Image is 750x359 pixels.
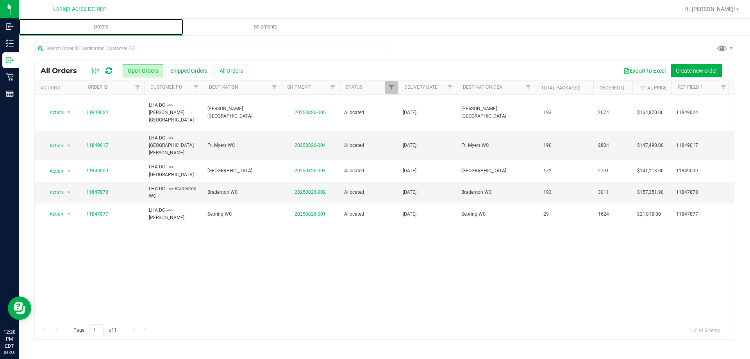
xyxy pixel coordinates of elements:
[243,23,288,30] span: Shipments
[461,167,530,175] span: [GEOGRAPHIC_DATA]
[539,140,555,151] span: 190
[295,110,326,115] a: 20250826-005
[637,142,664,149] span: $147,490.00
[214,64,248,77] button: All Orders
[207,211,276,218] span: Sebring WC
[539,209,553,220] span: 29
[676,109,698,116] span: 11849024
[598,109,609,116] span: 2674
[618,64,671,77] button: Export to Excel
[207,189,276,196] span: Bradenton WC
[149,163,198,178] span: LHA DC -->> [GEOGRAPHIC_DATA]
[539,107,555,118] span: 193
[344,142,393,149] span: Allocated
[598,211,609,218] span: 1624
[461,211,530,218] span: Sebring WC
[209,84,238,90] a: Destination
[207,105,276,120] span: [PERSON_NAME][GEOGRAPHIC_DATA]
[678,84,703,90] a: Ref Field 1
[717,81,730,94] a: Filter
[676,142,698,149] span: 11849017
[598,167,609,175] span: 2701
[327,81,339,94] a: Filter
[637,167,664,175] span: $141,113.00
[64,140,74,151] span: select
[403,142,416,149] span: [DATE]
[344,109,393,116] span: Allocated
[676,211,698,218] span: 11847877
[637,189,664,196] span: $157,351.90
[403,109,416,116] span: [DATE]
[149,102,198,124] span: LHA DC -->> [PERSON_NAME][GEOGRAPHIC_DATA]
[86,211,108,218] a: 11847877
[444,81,457,94] a: Filter
[637,211,661,218] span: $21,818.00
[88,84,108,90] a: Order ID
[463,84,502,90] a: Destination DBA
[6,90,14,98] inline-svg: Reports
[344,189,393,196] span: Allocated
[344,211,393,218] span: Allocated
[19,19,183,35] a: Orders
[344,167,393,175] span: Allocated
[64,107,74,118] span: select
[165,64,212,77] button: Shipped Orders
[684,6,735,12] span: Hi, [PERSON_NAME]!
[86,167,108,175] a: 11849009
[86,189,108,196] a: 11847878
[34,43,384,54] input: Search Order ID, Destination, Customer PO...
[676,167,698,175] span: 11849009
[385,81,398,94] a: Filter
[295,168,326,173] a: 20250826-003
[86,142,108,149] a: 11849017
[287,84,311,90] a: Shipment
[639,85,667,91] a: Total Price
[64,187,74,198] span: select
[539,187,555,198] span: 193
[6,23,14,30] inline-svg: Inbound
[4,350,15,355] p: 08/28
[43,166,64,177] span: Action
[541,85,580,91] a: Total Packages
[295,189,326,195] a: 20250826-002
[295,143,326,148] a: 20250826-004
[83,23,119,30] span: Orders
[183,19,348,35] a: Shipments
[149,185,198,200] span: LHA DC -->> Bradenton WC
[598,142,609,149] span: 2804
[6,39,14,47] inline-svg: Inventory
[637,109,664,116] span: $164,870.00
[461,142,530,149] span: Ft. Myers WC
[207,142,276,149] span: Ft. Myers WC
[461,189,530,196] span: Bradenton WC
[41,85,79,91] div: Actions
[676,189,698,196] span: 11847878
[149,207,198,221] span: LHA DC -->> [PERSON_NAME]
[6,73,14,81] inline-svg: Retail
[403,167,416,175] span: [DATE]
[64,209,74,220] span: select
[190,81,203,94] a: Filter
[600,85,630,91] a: Ordered qty
[150,84,182,90] a: Customer PO
[43,209,64,220] span: Action
[43,187,64,198] span: Action
[346,84,362,90] a: Status
[53,6,107,13] span: Lehigh Acres DC REP
[131,81,144,94] a: Filter
[539,165,555,177] span: 172
[268,81,281,94] a: Filter
[86,109,108,116] a: 11849024
[404,84,437,90] a: Delivery Date
[64,166,74,177] span: select
[295,211,326,217] a: 20250826-001
[67,324,123,336] span: Page of 1
[676,68,717,74] span: Create new order
[123,64,163,77] button: Open Orders
[6,56,14,64] inline-svg: Outbound
[43,107,64,118] span: Action
[598,189,609,196] span: 3011
[403,189,416,196] span: [DATE]
[41,66,85,75] span: All Orders
[8,296,31,320] iframe: Resource center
